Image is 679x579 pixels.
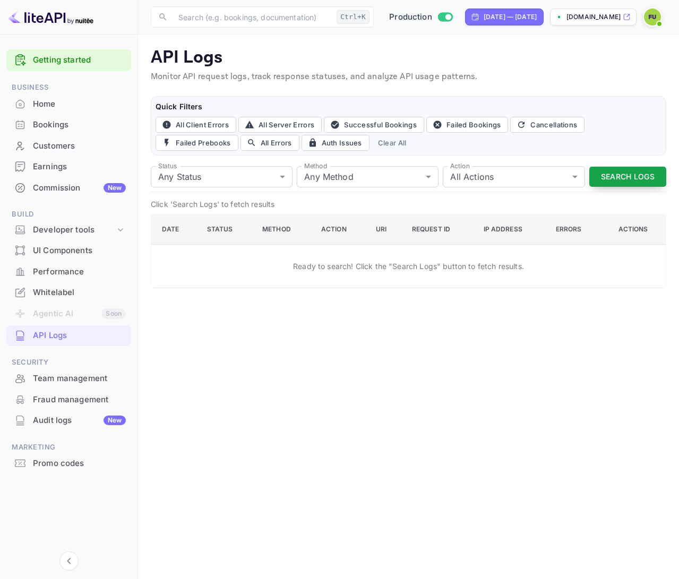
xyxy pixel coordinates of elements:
[6,325,131,345] a: API Logs
[324,117,424,133] button: Successful Bookings
[644,8,661,25] img: Feot1000 User
[293,261,524,272] p: Ready to search! Click the "Search Logs" button to fetch results.
[33,140,126,152] div: Customers
[33,182,126,194] div: Commission
[151,166,293,187] div: Any Status
[33,394,126,406] div: Fraud management
[6,262,131,281] a: Performance
[33,98,126,110] div: Home
[484,12,537,22] div: [DATE] — [DATE]
[6,49,131,71] div: Getting started
[151,198,666,210] p: Click 'Search Logs' to fetch results
[238,117,322,133] button: All Server Errors
[6,357,131,368] span: Security
[6,262,131,282] div: Performance
[6,410,131,431] div: Audit logsNew
[33,373,126,385] div: Team management
[589,167,666,187] button: Search Logs
[8,8,93,25] img: LiteAPI logo
[151,71,666,83] p: Monitor API request logs, track response statuses, and analyze API usage patterns.
[389,11,432,23] span: Production
[6,157,131,177] div: Earnings
[304,161,327,170] label: Method
[6,325,131,346] div: API Logs
[385,11,457,23] div: Switch to Sandbox mode
[6,221,131,239] div: Developer tools
[6,136,131,157] div: Customers
[6,178,131,197] a: CommissionNew
[156,101,661,113] h6: Quick Filters
[603,214,666,245] th: Actions
[297,166,439,187] div: Any Method
[6,368,131,388] a: Team management
[240,135,299,151] button: All Errors
[450,161,470,170] label: Action
[254,214,313,245] th: Method
[547,214,603,245] th: Errors
[59,551,79,571] button: Collapse navigation
[6,115,131,135] div: Bookings
[33,161,126,173] div: Earnings
[199,214,254,245] th: Status
[302,135,369,151] button: Auth Issues
[151,214,199,245] th: Date
[6,410,131,430] a: Audit logsNew
[510,117,585,133] button: Cancellations
[6,453,131,473] a: Promo codes
[6,94,131,115] div: Home
[426,117,509,133] button: Failed Bookings
[6,240,131,260] a: UI Components
[374,135,411,151] button: Clear All
[158,161,177,170] label: Status
[33,330,126,342] div: API Logs
[6,442,131,453] span: Marketing
[6,209,131,220] span: Build
[33,266,126,278] div: Performance
[6,282,131,303] div: Whitelabel
[337,10,369,24] div: Ctrl+K
[6,240,131,261] div: UI Components
[151,47,666,68] p: API Logs
[6,453,131,474] div: Promo codes
[6,178,131,198] div: CommissionNew
[156,135,238,151] button: Failed Prebooks
[104,416,126,425] div: New
[33,54,126,66] a: Getting started
[566,12,621,22] p: [DOMAIN_NAME]
[33,119,126,131] div: Bookings
[33,287,126,299] div: Whitelabel
[6,368,131,389] div: Team management
[6,390,131,410] div: Fraud management
[475,214,547,245] th: IP Address
[6,390,131,409] a: Fraud management
[33,457,126,470] div: Promo codes
[6,94,131,114] a: Home
[6,136,131,155] a: Customers
[6,115,131,134] a: Bookings
[33,224,115,236] div: Developer tools
[104,183,126,193] div: New
[6,157,131,176] a: Earnings
[403,214,475,245] th: Request ID
[33,414,126,427] div: Audit logs
[33,245,126,257] div: UI Components
[6,82,131,93] span: Business
[443,166,585,187] div: All Actions
[6,282,131,302] a: Whitelabel
[156,117,236,133] button: All Client Errors
[172,6,332,28] input: Search (e.g. bookings, documentation)
[367,214,403,245] th: URI
[313,214,367,245] th: Action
